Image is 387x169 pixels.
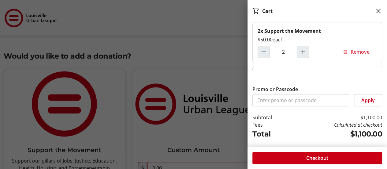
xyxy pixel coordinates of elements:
span: Checkout [306,154,328,162]
td: $1,100.00 [290,129,382,140]
div: Cart [262,7,273,15]
div: 2x Support the Movement [258,27,377,35]
span: Remove [351,48,370,56]
button: Increment by one [297,46,309,58]
input: Support the Movement Quantity [270,46,297,58]
td: Calculated at checkout [290,121,382,129]
label: Promo or Passcode [252,86,298,93]
span: Apply [361,97,375,104]
button: Remove [335,46,377,58]
td: Total [252,129,290,140]
button: Apply [354,94,382,106]
button: Checkout [252,152,382,164]
div: $50.00 each [258,36,377,43]
button: Decrement by one [258,46,270,58]
input: Enter promo or passcode [252,94,349,106]
td: Fees [252,121,290,129]
td: $1,100.00 [290,114,382,121]
td: Subtotal [252,114,290,121]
